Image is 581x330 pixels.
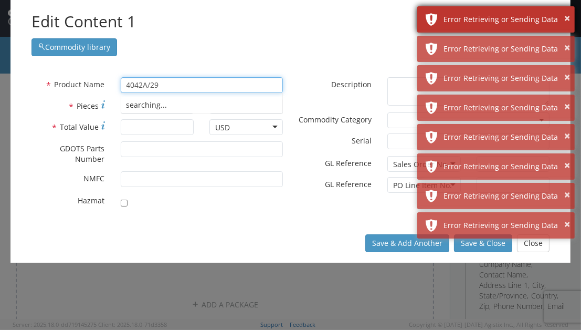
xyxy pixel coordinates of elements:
[564,70,570,85] button: ×
[564,158,570,173] button: ×
[60,143,105,164] span: GDOTS Parts Number
[393,159,449,170] div: Sales Order No.
[564,99,570,115] button: ×
[352,136,372,146] span: Serial
[60,122,99,132] span: Total Value
[517,234,550,252] button: Close
[564,188,570,203] button: ×
[325,179,372,189] span: GL Reference
[78,195,105,205] span: Hazmat
[443,44,567,54] div: Error Retrieving or Sending Data
[454,234,512,252] button: Save & Close
[393,180,452,191] div: PO Line Item No.
[443,73,567,84] div: Error Retrieving or Sending Data
[443,132,567,142] div: Error Retrieving or Sending Data
[77,101,99,111] span: Pieces
[84,173,105,183] span: NMFC
[443,161,567,172] div: Error Retrieving or Sending Data
[564,40,570,56] button: ×
[31,38,117,56] button: Commodity library
[443,102,567,113] div: Error Retrieving or Sending Data
[443,191,567,201] div: Error Retrieving or Sending Data
[325,158,372,168] span: GL Reference
[365,234,449,252] button: Save & Add Another
[121,97,282,113] div: searching...
[31,11,550,33] h2: Edit Content 1
[564,217,570,232] button: ×
[443,220,567,231] div: Error Retrieving or Sending Data
[564,11,570,26] button: ×
[299,115,372,125] span: Commodity Category
[331,79,372,89] span: Description
[215,122,230,133] div: USD
[564,129,570,144] button: ×
[55,79,105,89] span: Product Name
[443,14,567,25] div: Error Retrieving or Sending Data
